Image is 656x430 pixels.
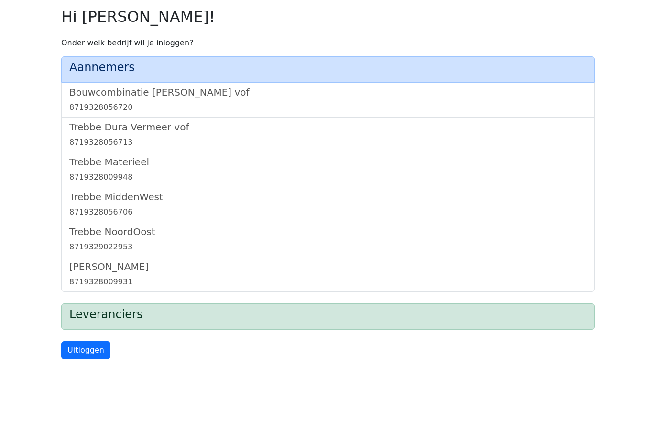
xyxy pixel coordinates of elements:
p: Onder welk bedrijf wil je inloggen? [61,37,595,49]
h5: Trebbe NoordOost [69,226,587,237]
h2: Hi [PERSON_NAME]! [61,8,595,26]
div: 8719329022953 [69,241,587,253]
div: 8719328056706 [69,206,587,218]
a: Trebbe Materieel8719328009948 [69,156,587,183]
h5: [PERSON_NAME] [69,261,587,272]
div: 8719328056713 [69,137,587,148]
div: 8719328009948 [69,172,587,183]
a: Trebbe MiddenWest8719328056706 [69,191,587,218]
a: Uitloggen [61,341,110,359]
a: [PERSON_NAME]8719328009931 [69,261,587,288]
a: Trebbe NoordOost8719329022953 [69,226,587,253]
h5: Trebbe MiddenWest [69,191,587,203]
div: 8719328009931 [69,276,587,288]
a: Bouwcombinatie [PERSON_NAME] vof8719328056720 [69,86,587,113]
h4: Aannemers [69,61,587,75]
h4: Leveranciers [69,308,587,322]
h5: Trebbe Dura Vermeer vof [69,121,587,133]
h5: Trebbe Materieel [69,156,587,168]
h5: Bouwcombinatie [PERSON_NAME] vof [69,86,587,98]
div: 8719328056720 [69,102,587,113]
a: Trebbe Dura Vermeer vof8719328056713 [69,121,587,148]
